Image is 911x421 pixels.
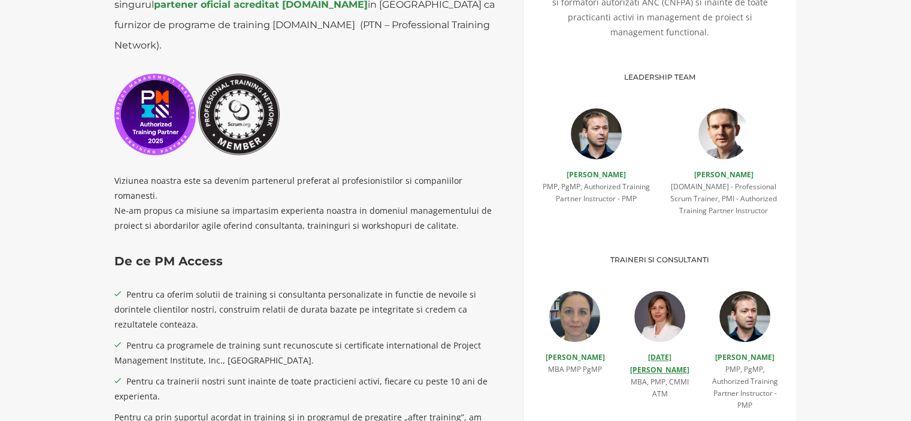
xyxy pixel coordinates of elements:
[532,69,788,84] p: LEADERSHIP TEAM
[114,338,506,368] li: Pentru ca programele de training sunt recunoscute si certificate international de Project Managem...
[698,108,749,159] img: Mihai Olaru
[541,364,609,375] p: MBA PMP PgMP
[549,291,600,342] img: Monica Gaita
[715,352,774,362] a: [PERSON_NAME]
[114,287,506,332] li: Pentru ca oferim solutii de training si consultanta personalizate in functie de nevoile si dorint...
[626,376,694,400] p: MBA, PMP, CMMI ATM
[114,173,506,233] p: Viziunea noastra este sa devenim partenerul preferat al profesionistilor si companiilor romanesti...
[567,169,626,180] a: [PERSON_NAME]
[669,181,779,217] p: [DOMAIN_NAME] - Professional Scrum Trainer, PMI - Authorized Training Partner Instructor
[545,352,604,362] a: [PERSON_NAME]
[114,374,506,404] li: Pentru ca trainerii nostri sunt inainte de toate practicieni activi, fiecare cu peste 10 ani de e...
[541,181,651,205] p: PMP, PgMP, Authorized Training Partner Instructor - PMP
[694,169,753,180] a: [PERSON_NAME]
[541,252,779,267] p: TRAINERI SI CONSULTANTI
[712,364,779,411] p: PMP, PgMP, Authorized Training Partner Instructor - PMP
[114,254,223,268] strong: De ce PM Access
[630,352,689,375] a: [DATE][PERSON_NAME]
